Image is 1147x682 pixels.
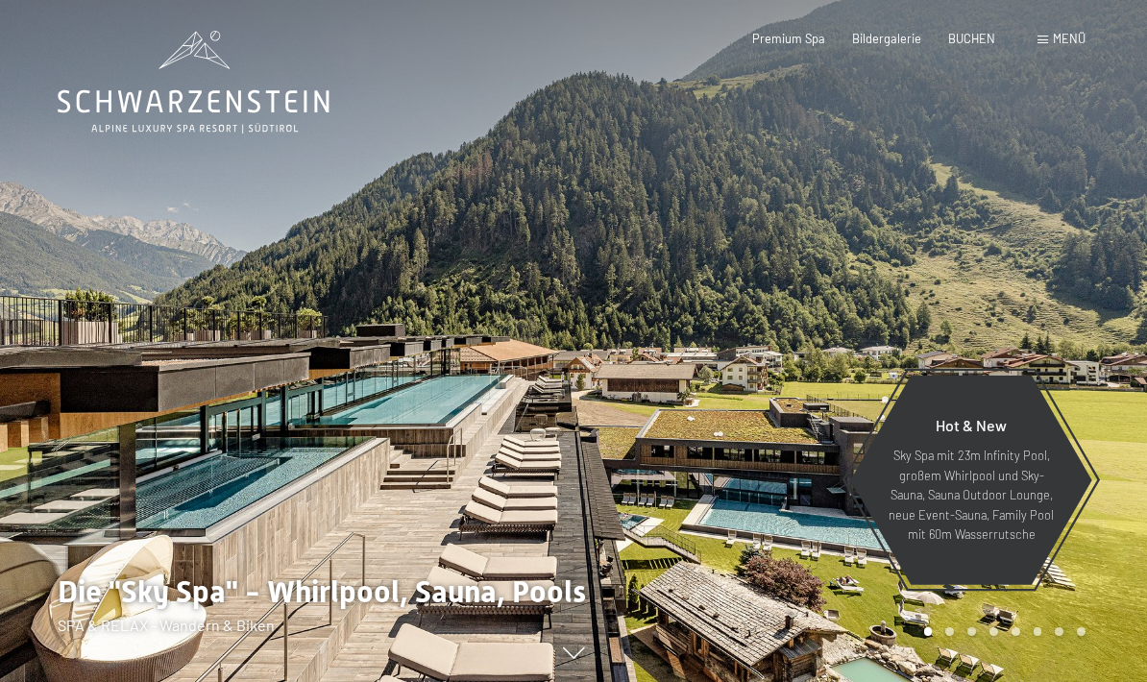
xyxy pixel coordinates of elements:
div: Carousel Page 6 [1034,627,1042,636]
div: Carousel Page 8 [1077,627,1086,636]
span: Hot & New [936,416,1007,434]
a: Bildergalerie [852,31,921,46]
div: Carousel Page 1 (Current Slide) [924,627,933,636]
a: Hot & New Sky Spa mit 23m Infinity Pool, großem Whirlpool und Sky-Sauna, Sauna Outdoor Lounge, ne... [849,375,1093,586]
p: Sky Spa mit 23m Infinity Pool, großem Whirlpool und Sky-Sauna, Sauna Outdoor Lounge, neue Event-S... [888,446,1055,544]
a: BUCHEN [948,31,995,46]
div: Carousel Page 7 [1055,627,1063,636]
div: Carousel Pagination [917,627,1086,636]
div: Carousel Page 2 [945,627,954,636]
div: Carousel Page 4 [989,627,998,636]
div: Carousel Page 3 [967,627,976,636]
a: Premium Spa [752,31,825,46]
span: Menü [1053,31,1086,46]
div: Carousel Page 5 [1012,627,1020,636]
